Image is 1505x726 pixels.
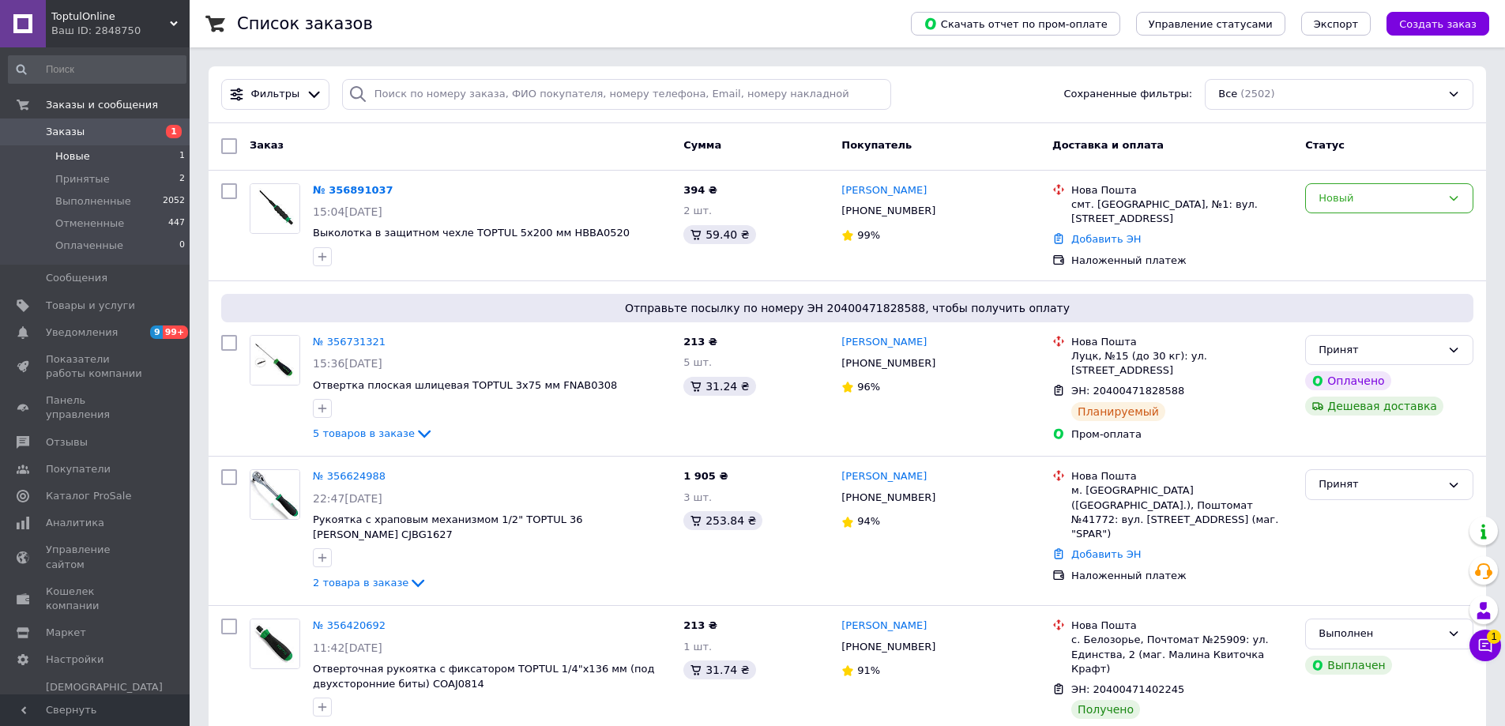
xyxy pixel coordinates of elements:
[51,24,190,38] div: Ваш ID: 2848750
[1071,700,1140,719] div: Получено
[313,513,583,540] a: Рукоятка с храповым механизмом 1/2" TOPTUL 36 [PERSON_NAME] CJBG1627
[313,379,617,391] span: Отвертка плоская шлицевая TOPTUL 3x75 мм FNAB0308
[250,139,284,151] span: Заказ
[313,577,427,589] a: 2 товара в заказе
[46,299,135,313] span: Товары и услуги
[313,492,382,505] span: 22:47[DATE]
[841,183,927,198] a: [PERSON_NAME]
[46,543,146,571] span: Управление сайтом
[251,87,300,102] span: Фильтры
[46,626,86,640] span: Маркет
[1305,139,1345,151] span: Статус
[838,487,939,508] div: [PHONE_NUMBER]
[179,239,185,253] span: 0
[250,619,299,668] img: Фото товару
[46,435,88,450] span: Отзывы
[313,357,382,370] span: 15:36[DATE]
[163,325,189,339] span: 99+
[1071,619,1292,633] div: Нова Пошта
[1399,18,1477,30] span: Создать заказ
[1371,17,1489,29] a: Создать заказ
[342,79,892,110] input: Поиск по номеру заказа, ФИО покупателя, номеру телефона, Email, номеру накладной
[46,393,146,422] span: Панель управления
[838,637,939,657] div: [PHONE_NUMBER]
[250,469,300,520] a: Фото товару
[683,139,721,151] span: Сумма
[313,227,630,239] a: Выколотка в защитном чехле TOPTUL 5x200 мм HBBA0520
[250,335,300,386] a: Фото товару
[1386,12,1489,36] button: Создать заказ
[1071,633,1292,676] div: с. Белозорье, Почтомат №25909: ул. Единства, 2 (маг. Малина Квиточка Крафт)
[55,239,123,253] span: Оплаченные
[228,300,1467,316] span: Отправьте посылку по номеру ЭН 20400471828588, чтобы получить оплату
[313,184,393,196] a: № 356891037
[841,619,927,634] a: [PERSON_NAME]
[1063,87,1192,102] span: Сохраненные фильтры:
[683,184,717,196] span: 394 ₴
[841,335,927,350] a: [PERSON_NAME]
[1305,371,1390,390] div: Оплачено
[1240,88,1274,100] span: (2502)
[857,381,880,393] span: 96%
[1071,683,1184,695] span: ЭН: 20400471402245
[1314,18,1358,30] span: Экспорт
[46,585,146,613] span: Кошелек компании
[683,225,755,244] div: 59.40 ₴
[1071,233,1141,245] a: Добавить ЭН
[313,427,434,439] a: 5 товаров в заказе
[313,641,382,654] span: 11:42[DATE]
[313,427,415,439] span: 5 товаров в заказе
[1218,87,1237,102] span: Все
[1071,427,1292,442] div: Пром-оплата
[168,216,185,231] span: 447
[1052,139,1164,151] span: Доставка и оплата
[1071,483,1292,541] div: м. [GEOGRAPHIC_DATA] ([GEOGRAPHIC_DATA].), Поштомат №41772: вул. [STREET_ADDRESS] (маг. "SPAR")
[55,194,131,209] span: Выполненные
[1071,349,1292,378] div: Луцк, №15 (до 30 кг): ул. [STREET_ADDRESS]
[313,663,655,690] a: Отверточная рукоятка с фиксатором TOPTUL 1/4"x136 мм (под двухсторонние биты) COAJ0814
[1487,630,1501,644] span: 1
[1305,397,1443,416] div: Дешевая доставка
[179,149,185,164] span: 1
[163,194,185,209] span: 2052
[841,139,912,151] span: Покупатель
[1319,190,1441,207] div: Новый
[1071,548,1141,560] a: Добавить ЭН
[1071,335,1292,349] div: Нова Пошта
[313,470,386,482] a: № 356624988
[1071,402,1165,421] div: Планируемый
[838,201,939,221] div: [PHONE_NUMBER]
[1149,18,1273,30] span: Управление статусами
[857,515,880,527] span: 94%
[46,325,118,340] span: Уведомления
[313,336,386,348] a: № 356731321
[46,653,103,667] span: Настройки
[46,489,131,503] span: Каталог ProSale
[683,511,762,530] div: 253.84 ₴
[46,125,85,139] span: Заказы
[55,149,90,164] span: Новые
[683,491,712,503] span: 3 шт.
[1071,569,1292,583] div: Наложенный платеж
[179,172,185,186] span: 2
[683,205,712,216] span: 2 шт.
[46,516,104,530] span: Аналитика
[313,205,382,218] span: 15:04[DATE]
[46,352,146,381] span: Показатели работы компании
[55,216,124,231] span: Отмененные
[250,619,300,669] a: Фото товару
[683,619,717,631] span: 213 ₴
[1469,630,1501,661] button: Чат с покупателем1
[46,271,107,285] span: Сообщения
[1071,183,1292,197] div: Нова Пошта
[1301,12,1371,36] button: Экспорт
[250,470,299,519] img: Фото товару
[841,469,927,484] a: [PERSON_NAME]
[1136,12,1285,36] button: Управление статусами
[1319,626,1441,642] div: Выполнен
[683,660,755,679] div: 31.74 ₴
[313,619,386,631] a: № 356420692
[46,462,111,476] span: Покупатели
